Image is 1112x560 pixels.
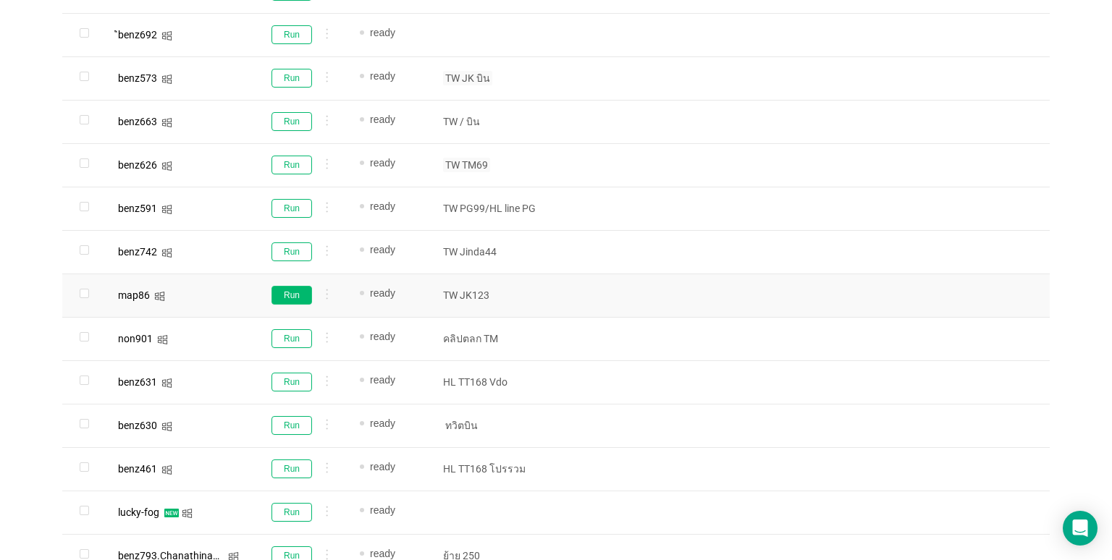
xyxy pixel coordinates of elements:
div: non901 [118,334,153,344]
span: ready [370,27,395,38]
p: TW JK123 [443,288,549,302]
i: icon: windows [161,117,172,128]
span: ready [370,157,395,169]
p: TW / บิน [443,114,549,129]
div: Open Intercom Messenger [1063,511,1098,546]
button: Run [271,25,312,44]
button: Run [271,459,312,478]
span: ready [370,70,395,82]
i: icon: windows [161,464,172,475]
p: คลิปตลก TM [443,331,549,346]
p: TW Jinda44 [443,245,549,259]
span: TW TM69 [443,158,490,172]
i: icon: windows [161,247,172,258]
div: lucky-fog [118,507,159,517]
span: ready [370,548,395,559]
button: Run [271,373,312,391]
span: ทวิตบิน [443,418,480,433]
i: icon: windows [161,204,172,215]
span: ready [370,200,395,212]
div: benz573 [118,73,157,83]
div: benz591 [118,203,157,213]
button: Run [271,286,312,305]
div: benz663 [118,116,157,127]
span: ready [370,504,395,516]
span: ready [370,287,395,299]
span: ready [370,331,395,342]
i: icon: windows [182,508,193,519]
button: Run [271,199,312,218]
div: benz461 [118,464,157,474]
div: benz631 [118,377,157,387]
i: icon: windows [161,421,172,432]
button: Run [271,69,312,88]
i: icon: windows [161,378,172,389]
div: benz630 [118,420,157,430]
span: ready [370,417,395,429]
p: HL TT168 โปรรวม [443,462,549,476]
div: map86 [118,290,150,300]
div: benz742 [118,247,157,257]
button: Run [271,329,312,348]
i: icon: windows [161,161,172,171]
p: TW PG99/HL line PG [443,201,549,216]
i: icon: windows [154,291,165,302]
i: icon: windows [157,334,168,345]
button: Run [271,503,312,522]
span: ready [370,374,395,386]
button: Run [271,112,312,131]
span: ready [370,114,395,125]
button: Run [271,416,312,435]
i: icon: windows [161,74,172,85]
div: benz626 [118,160,157,170]
i: icon: windows [161,30,172,41]
span: ready [370,461,395,472]
span: ready [370,244,395,255]
p: HL TT168 Vdo [443,375,549,389]
span: TW JK บิน [443,71,492,85]
div: ิbenz692 [118,30,157,40]
button: Run [271,156,312,174]
button: Run [271,242,312,261]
